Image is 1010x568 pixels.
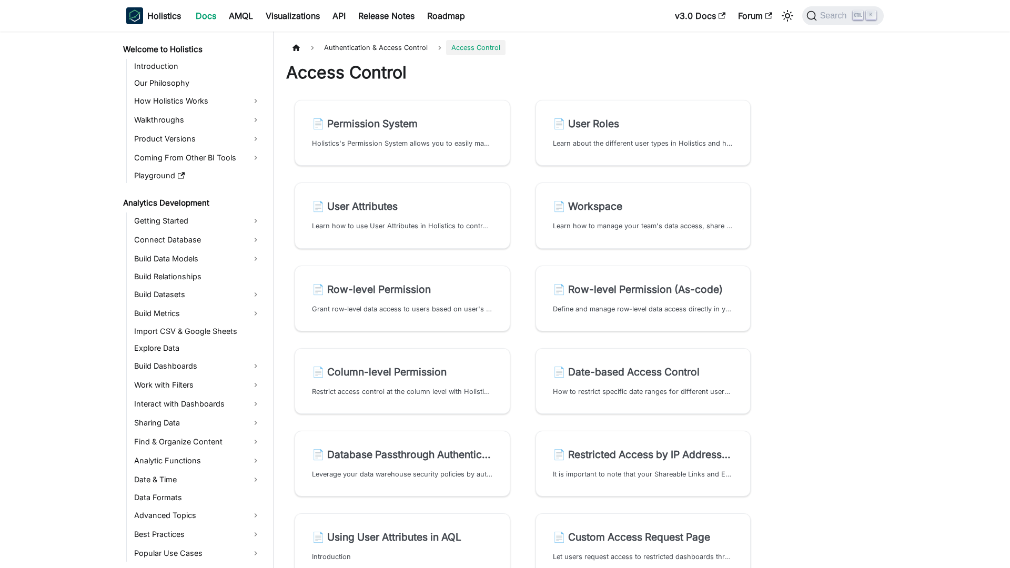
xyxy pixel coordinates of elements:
a: v3.0 Docs [669,7,732,24]
a: Popular Use Cases [131,545,264,562]
a: 📄️ User AttributesLearn how to use User Attributes in Holistics to control data access with Datas... [295,182,510,248]
a: Forum [732,7,779,24]
button: Search (Ctrl+K) [802,6,884,25]
p: How to restrict specific date ranges for different users/usergroups in Holistics [553,387,734,397]
a: 📄️ Date-based Access ControlHow to restrict specific date ranges for different users/usergroups i... [536,348,751,414]
p: It is important to note that your Shareable Links and Embedded Dashboards are publicly accessible... [553,469,734,479]
nav: Breadcrumbs [286,40,759,55]
a: 📄️ WorkspaceLearn how to manage your team's data access, share reports, and track progress with H... [536,182,751,248]
a: Connect Database [131,231,264,248]
a: Best Practices [131,526,264,543]
a: Analytic Functions [131,452,264,469]
span: Search [817,11,853,21]
p: Learn how to manage your team's data access, share reports, and track progress with Holistics's w... [553,221,734,231]
a: HolisticsHolistics [126,7,181,24]
a: Sharing Data [131,414,264,431]
p: Define and manage row-level data access directly in your dataset code for greater flexibility and... [553,304,734,314]
h2: User Roles [553,117,734,130]
a: Build Dashboards [131,358,264,374]
a: Build Datasets [131,286,264,303]
a: 📄️ Permission SystemHolistics's Permission System allows you to easily manage permission control ... [295,100,510,166]
h2: Custom Access Request Page [553,531,734,543]
a: Roadmap [421,7,471,24]
a: Work with Filters [131,377,264,393]
a: Data Formats [131,490,264,505]
h2: Date-based Access Control [553,366,734,378]
p: Learn how to use User Attributes in Holistics to control data access with Dataset's Row-level Per... [312,221,493,231]
a: How Holistics Works [131,93,264,109]
p: Introduction [312,552,493,562]
button: Switch between dark and light mode (currently light mode) [779,7,796,24]
a: Interact with Dashboards [131,395,264,412]
a: 📄️ Row-level PermissionGrant row-level data access to users based on user's attributes data [295,266,510,331]
a: Advanced Topics [131,507,264,524]
a: Import CSV & Google Sheets [131,324,264,339]
h2: Database Passthrough Authentication [312,448,493,461]
span: Access Control [446,40,506,55]
p: Leverage your data warehouse security policies by authenticating users with their individual data... [312,469,493,479]
h2: User Attributes [312,200,493,212]
a: Find & Organize Content [131,433,264,450]
a: AMQL [223,7,259,24]
a: Walkthroughs [131,111,264,128]
img: Holistics [126,7,143,24]
a: Build Metrics [131,305,264,322]
a: Analytics Development [120,196,264,210]
a: Getting Started [131,212,264,229]
nav: Docs sidebar [116,32,274,568]
a: Our Philosophy [131,76,264,90]
p: Let users request access to restricted dashboards through customized forms and workflows [553,552,734,562]
a: 📄️ Restricted Access by IP Addresses (IP Whitelisting)It is important to note that your Shareable... [536,431,751,496]
h2: Column-level Permission [312,366,493,378]
span: Authentication & Access Control [319,40,433,55]
p: Learn about the different user types in Holistics and how they can help you streamline your workflow [553,138,734,148]
b: Holistics [147,9,181,22]
a: API [326,7,352,24]
a: Build Relationships [131,269,264,284]
a: Visualizations [259,7,326,24]
h2: Workspace [553,200,734,212]
a: 📄️ User RolesLearn about the different user types in Holistics and how they can help you streamli... [536,100,751,166]
a: Introduction [131,59,264,74]
a: Release Notes [352,7,421,24]
p: Grant row-level data access to users based on user's attributes data [312,304,493,314]
h1: Access Control [286,62,759,83]
a: Playground [131,168,264,183]
a: Docs [189,7,223,24]
h2: Using User Attributes in AQL [312,531,493,543]
a: Date & Time [131,471,264,488]
a: Welcome to Holistics [120,42,264,57]
p: Restrict access control at the column level with Holistics' Column-level Permission feature [312,387,493,397]
p: Holistics's Permission System allows you to easily manage permission control at Data Source and D... [312,138,493,148]
a: 📄️ Column-level PermissionRestrict access control at the column level with Holistics' Column-leve... [295,348,510,414]
h2: Row-level Permission [312,283,493,296]
a: Explore Data [131,341,264,356]
a: Product Versions [131,130,264,147]
a: 📄️ Database Passthrough AuthenticationLeverage your data warehouse security policies by authentic... [295,431,510,496]
h2: Row-level Permission (As-code) [553,283,734,296]
h2: Restricted Access by IP Addresses (IP Whitelisting) [553,448,734,461]
a: Coming From Other BI Tools [131,149,264,166]
a: Build Data Models [131,250,264,267]
a: Home page [286,40,306,55]
h2: Permission System [312,117,493,130]
a: 📄️ Row-level Permission (As-code)Define and manage row-level data access directly in your dataset... [536,266,751,331]
kbd: K [866,11,876,20]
